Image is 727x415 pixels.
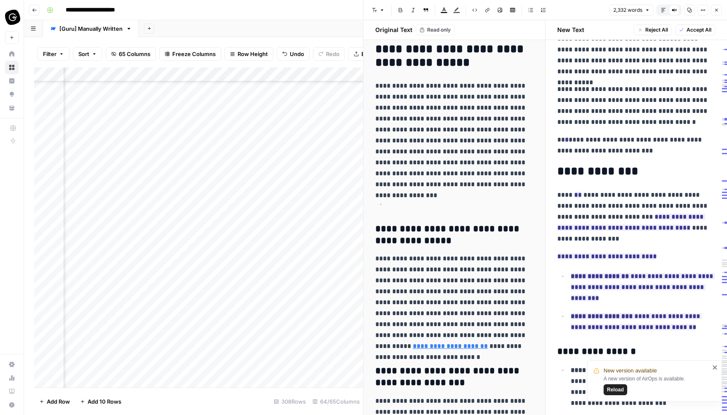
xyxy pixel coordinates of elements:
div: 308 Rows [270,395,309,408]
span: Freeze Columns [172,50,216,58]
div: 64/65 Columns [309,395,363,408]
span: Accept All [687,26,711,34]
span: Redo [326,50,339,58]
button: Add Row [34,395,75,408]
button: 2,332 words [609,5,654,16]
span: Read only [427,26,451,34]
a: Usage [5,371,19,385]
button: Row Height [225,47,273,61]
a: Opportunities [5,88,19,101]
span: 2,332 words [613,6,642,14]
a: Your Data [5,101,19,115]
span: Add Row [47,397,70,406]
button: Redo [313,47,345,61]
span: Add 10 Rows [88,397,121,406]
a: [Guru] Manually Written [43,20,139,37]
span: Undo [290,50,304,58]
button: 65 Columns [106,47,156,61]
h2: Original Text [370,26,412,34]
span: Filter [43,50,56,58]
button: Reject All [634,24,672,35]
button: Workspace: Guru [5,7,19,28]
span: Sort [78,50,89,58]
span: Row Height [238,50,268,58]
a: Learning Hub [5,385,19,398]
div: A new version of AirOps is available. [604,375,710,395]
a: Settings [5,358,19,371]
button: Add 10 Rows [75,395,126,408]
button: Accept All [675,24,715,35]
img: Guru Logo [5,10,20,25]
button: Freeze Columns [159,47,221,61]
button: Reload [604,384,627,395]
h2: New Text [557,26,584,34]
button: Filter [37,47,69,61]
span: Reject All [645,26,668,34]
span: Reload [607,386,624,394]
span: 65 Columns [119,50,150,58]
button: Sort [73,47,102,61]
button: Help + Support [5,398,19,412]
a: Browse [5,61,19,74]
button: Undo [277,47,310,61]
button: Export CSV [348,47,397,61]
a: Insights [5,74,19,88]
span: New version available [604,367,657,375]
a: Home [5,47,19,61]
div: [Guru] Manually Written [59,24,123,33]
button: close [712,364,718,371]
